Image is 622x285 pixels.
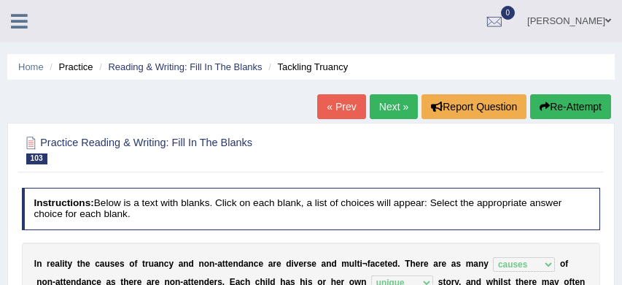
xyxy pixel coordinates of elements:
[265,60,348,74] li: Tackling Truancy
[456,259,461,269] b: s
[411,259,416,269] b: h
[34,197,93,208] b: Instructions:
[80,259,85,269] b: h
[405,259,410,269] b: T
[370,259,376,269] b: a
[225,259,228,269] b: t
[341,259,349,269] b: m
[273,259,276,269] b: r
[298,259,303,269] b: e
[483,259,489,269] b: y
[349,259,354,269] b: u
[228,259,233,269] b: e
[359,259,362,269] b: i
[198,259,203,269] b: n
[34,259,36,269] b: I
[362,259,368,269] b: ¬
[204,259,209,269] b: o
[416,259,421,269] b: e
[303,259,307,269] b: r
[311,259,316,269] b: e
[254,259,259,269] b: c
[249,259,254,269] b: n
[22,188,601,229] h4: Below is a text with blanks. Click on each blank, a list of choices will appear: Select the appro...
[451,259,456,269] b: a
[120,259,125,269] b: s
[238,259,244,269] b: d
[154,259,159,269] b: a
[368,259,370,269] b: f
[36,259,42,269] b: n
[466,259,474,269] b: m
[65,259,68,269] b: t
[209,259,214,269] b: n
[397,259,400,269] b: .
[85,259,90,269] b: e
[387,259,392,269] b: e
[18,61,44,72] a: Home
[142,259,145,269] b: t
[189,259,194,269] b: d
[47,259,50,269] b: r
[68,259,73,269] b: y
[421,94,526,119] button: Report Question
[134,259,137,269] b: f
[375,259,380,269] b: c
[222,259,225,269] b: t
[442,259,447,269] b: e
[392,259,397,269] b: d
[322,259,327,269] b: a
[438,259,442,269] b: r
[380,259,385,269] b: e
[291,259,293,269] b: i
[110,259,115,269] b: s
[565,259,568,269] b: f
[179,259,184,269] b: a
[145,259,149,269] b: r
[331,259,336,269] b: d
[214,259,217,269] b: -
[478,259,483,269] b: n
[46,60,93,74] li: Practice
[26,153,47,164] span: 103
[100,259,105,269] b: a
[433,259,438,269] b: a
[501,6,516,20] span: 0
[258,259,263,269] b: e
[326,259,331,269] b: n
[354,259,357,269] b: l
[104,259,109,269] b: u
[77,259,80,269] b: t
[108,61,262,72] a: Reading & Writing: Fill In The Blanks
[149,259,154,269] b: u
[233,259,238,269] b: n
[168,259,174,269] b: y
[114,259,120,269] b: e
[276,259,281,269] b: e
[183,259,188,269] b: n
[164,259,169,269] b: c
[473,259,478,269] b: a
[424,259,429,269] b: e
[22,134,381,164] h2: Practice Reading & Writing: Fill In The Blanks
[286,259,291,269] b: d
[217,259,222,269] b: a
[60,259,62,269] b: l
[244,259,249,269] b: a
[50,259,55,269] b: e
[370,94,418,119] a: Next »
[55,259,60,269] b: a
[357,259,359,269] b: t
[317,94,365,119] a: « Prev
[159,259,164,269] b: n
[307,259,312,269] b: s
[385,259,388,269] b: t
[62,259,64,269] b: i
[294,259,299,269] b: v
[268,259,273,269] b: a
[530,94,611,119] button: Re-Attempt
[95,259,100,269] b: c
[560,259,565,269] b: o
[420,259,424,269] b: r
[129,259,134,269] b: o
